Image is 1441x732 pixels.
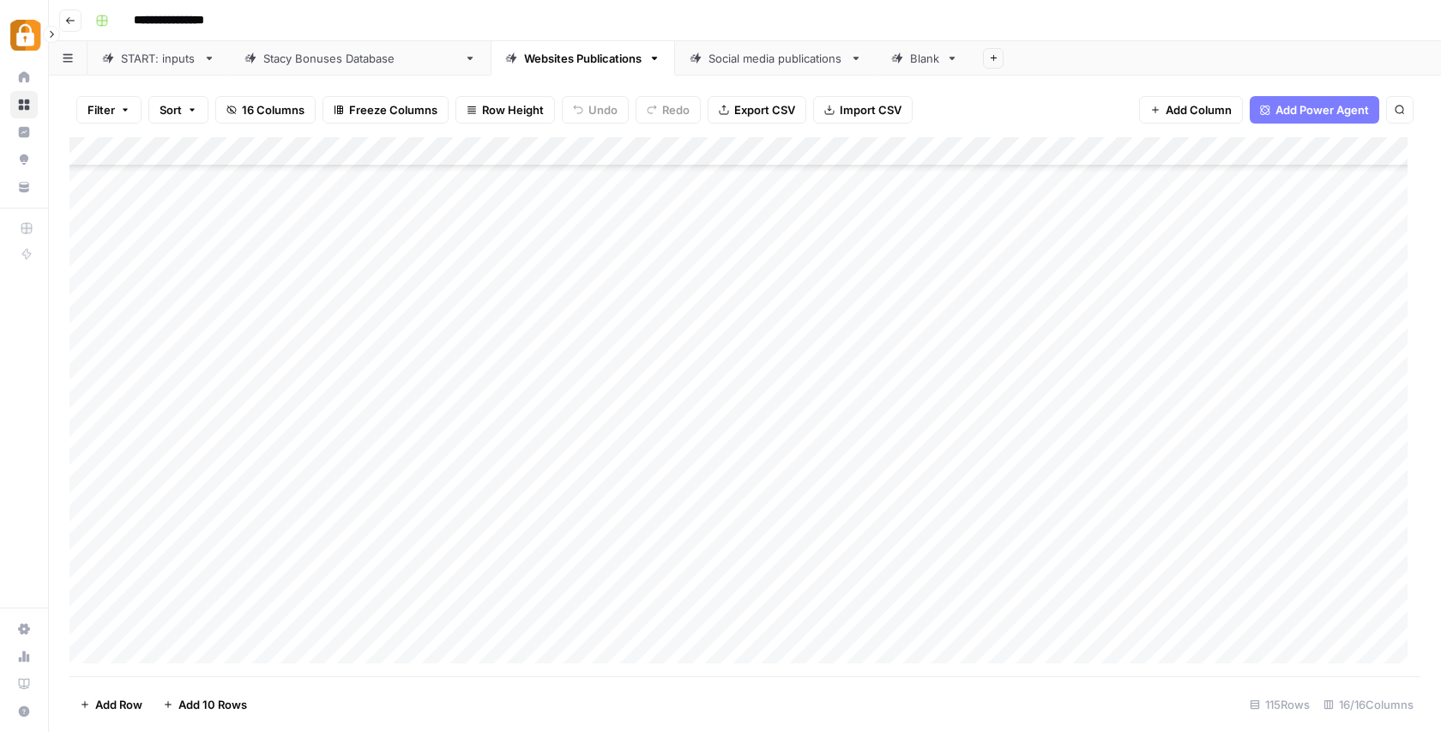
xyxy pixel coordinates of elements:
div: 16/16 Columns [1317,691,1420,718]
span: Filter [87,101,115,118]
div: Websites Publications [524,50,642,67]
span: Add Power Agent [1275,101,1369,118]
button: Add 10 Rows [153,691,257,718]
a: Your Data [10,173,38,201]
span: Sort [160,101,182,118]
a: Settings [10,615,38,643]
button: 16 Columns [215,96,316,124]
button: Row Height [455,96,555,124]
a: START: inputs [87,41,230,76]
span: Redo [662,101,690,118]
a: Websites Publications [491,41,675,76]
button: Redo [636,96,701,124]
a: Opportunities [10,146,38,173]
button: Export CSV [708,96,806,124]
button: Add Row [69,691,153,718]
div: 115 Rows [1243,691,1317,718]
div: START: inputs [121,50,196,67]
div: Blank [910,50,939,67]
span: Undo [588,101,618,118]
button: Add Column [1139,96,1243,124]
span: Add Row [95,696,142,713]
button: Add Power Agent [1250,96,1379,124]
button: Import CSV [813,96,913,124]
a: Social media publications [675,41,877,76]
button: Freeze Columns [323,96,449,124]
div: Social media publications [708,50,843,67]
a: Learning Hub [10,670,38,698]
a: Home [10,64,38,91]
button: Workspace: Adzz [10,14,38,57]
button: Undo [562,96,629,124]
a: Usage [10,643,38,670]
span: Add 10 Rows [178,696,247,713]
span: Add Column [1166,101,1232,118]
a: Blank [877,41,973,76]
a: [PERSON_NAME] Bonuses Database [230,41,491,76]
a: Insights [10,118,38,146]
span: Import CSV [840,101,901,118]
span: Freeze Columns [349,101,437,118]
button: Filter [76,96,142,124]
button: Sort [148,96,208,124]
span: 16 Columns [242,101,304,118]
div: [PERSON_NAME] Bonuses Database [263,50,457,67]
button: Help + Support [10,698,38,725]
a: Browse [10,91,38,118]
img: Adzz Logo [10,20,41,51]
span: Export CSV [734,101,795,118]
span: Row Height [482,101,544,118]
